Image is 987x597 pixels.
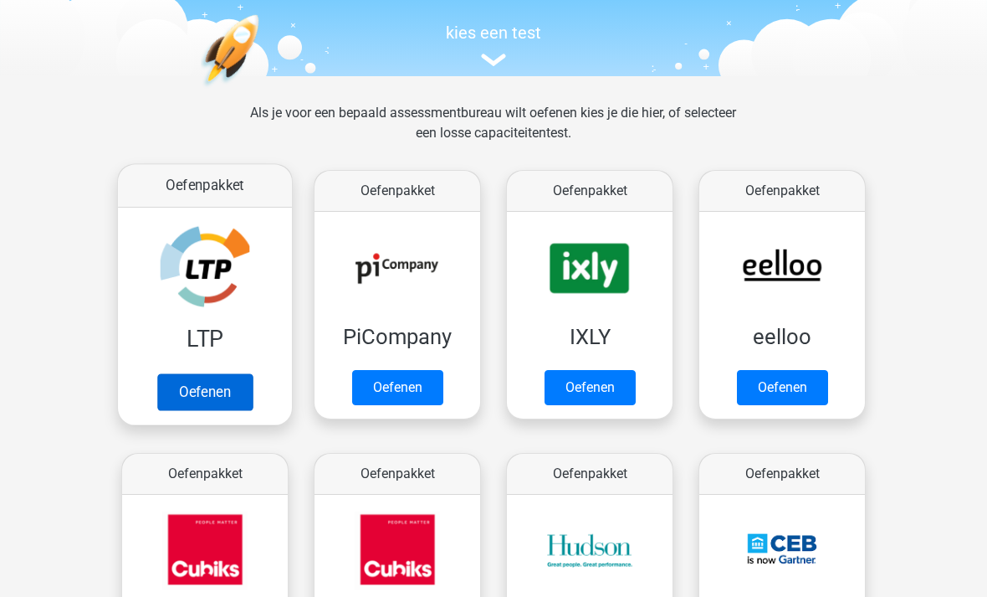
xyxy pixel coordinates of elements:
img: oefenen [201,14,324,166]
a: Oefenen [545,370,636,405]
h5: kies een test [109,23,878,43]
a: Oefenen [737,370,828,405]
div: Als je voor een bepaald assessmentbureau wilt oefenen kies je die hier, of selecteer een losse ca... [237,103,749,163]
img: assessment [481,54,506,66]
a: Oefenen [352,370,443,405]
a: Oefenen [157,373,253,410]
a: kies een test [109,23,878,67]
